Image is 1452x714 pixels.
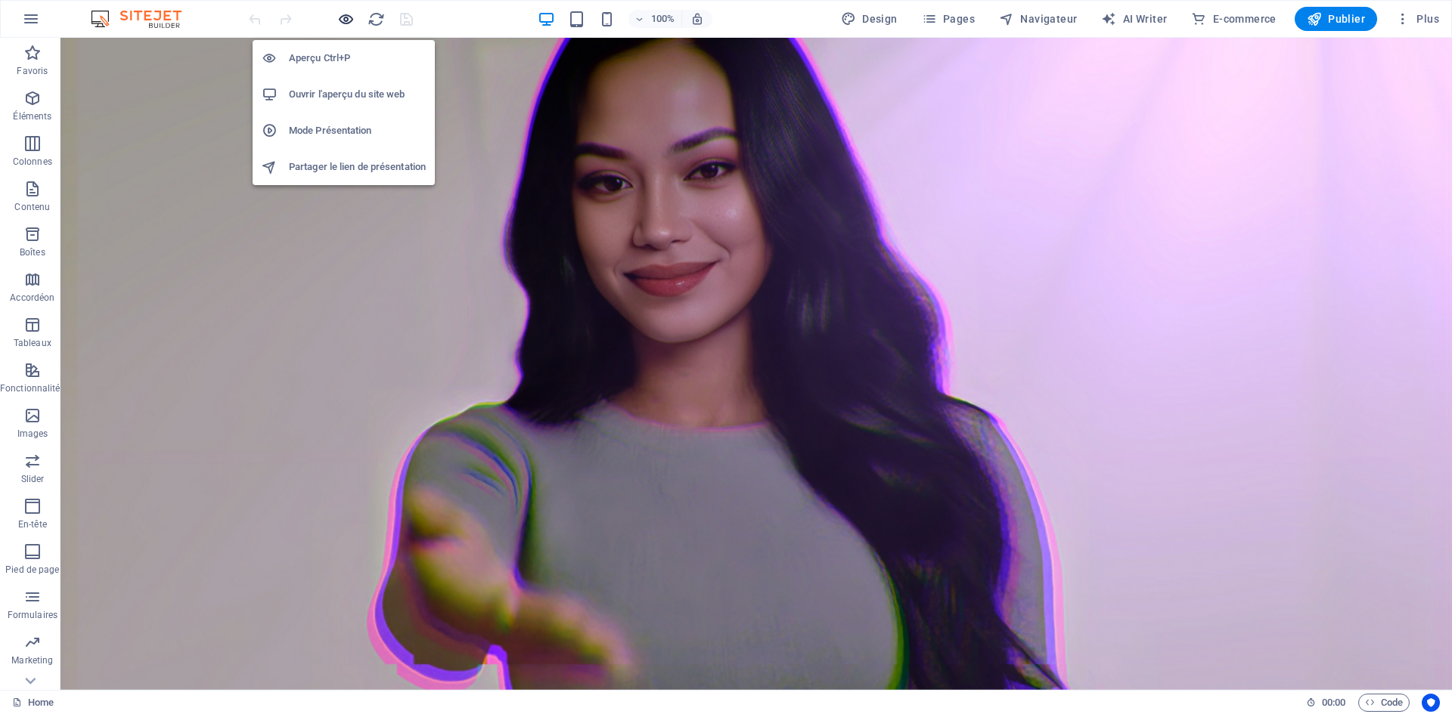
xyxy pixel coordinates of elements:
button: 100% [628,10,682,28]
i: Actualiser la page [368,11,385,28]
i: Lors du redimensionnement, ajuster automatiquement le niveau de zoom en fonction de l'appareil sé... [690,12,704,26]
p: Accordéon [10,292,54,304]
span: Navigateur [999,11,1077,26]
button: AI Writer [1095,7,1173,31]
p: Tableaux [14,337,51,349]
h6: Partager le lien de présentation [289,158,426,176]
p: Marketing [11,654,53,666]
button: Pages [916,7,981,31]
span: Plus [1395,11,1439,26]
p: Images [17,428,48,440]
p: Formulaires [8,609,57,621]
button: reload [367,10,385,28]
button: Code [1358,694,1410,712]
h6: Durée de la session [1306,694,1346,712]
h6: Aperçu Ctrl+P [289,49,426,67]
span: E-commerce [1191,11,1276,26]
p: Boîtes [20,246,45,258]
button: Usercentrics [1422,694,1440,712]
img: Editor Logo [87,10,200,28]
span: AI Writer [1101,11,1167,26]
button: Navigateur [993,7,1083,31]
p: Colonnes [13,156,52,168]
span: Code [1365,694,1403,712]
h6: Ouvrir l'aperçu du site web [289,85,426,104]
h6: Mode Présentation [289,122,426,140]
span: Publier [1307,11,1365,26]
p: Pied de page [5,564,59,576]
button: Publier [1295,7,1377,31]
div: Design (Ctrl+Alt+Y) [835,7,904,31]
span: : [1333,697,1335,708]
p: Contenu [14,201,50,213]
span: 00 00 [1322,694,1345,712]
button: Design [835,7,904,31]
p: Slider [21,473,45,485]
a: Cliquez pour annuler la sélection. Double-cliquez pour ouvrir Pages. [12,694,54,712]
h6: 100% [651,10,675,28]
button: E-commerce [1185,7,1282,31]
p: Éléments [13,110,51,122]
button: Plus [1389,7,1445,31]
span: Pages [922,11,975,26]
p: En-tête [18,518,47,530]
span: Design [841,11,898,26]
p: Favoris [17,65,48,77]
